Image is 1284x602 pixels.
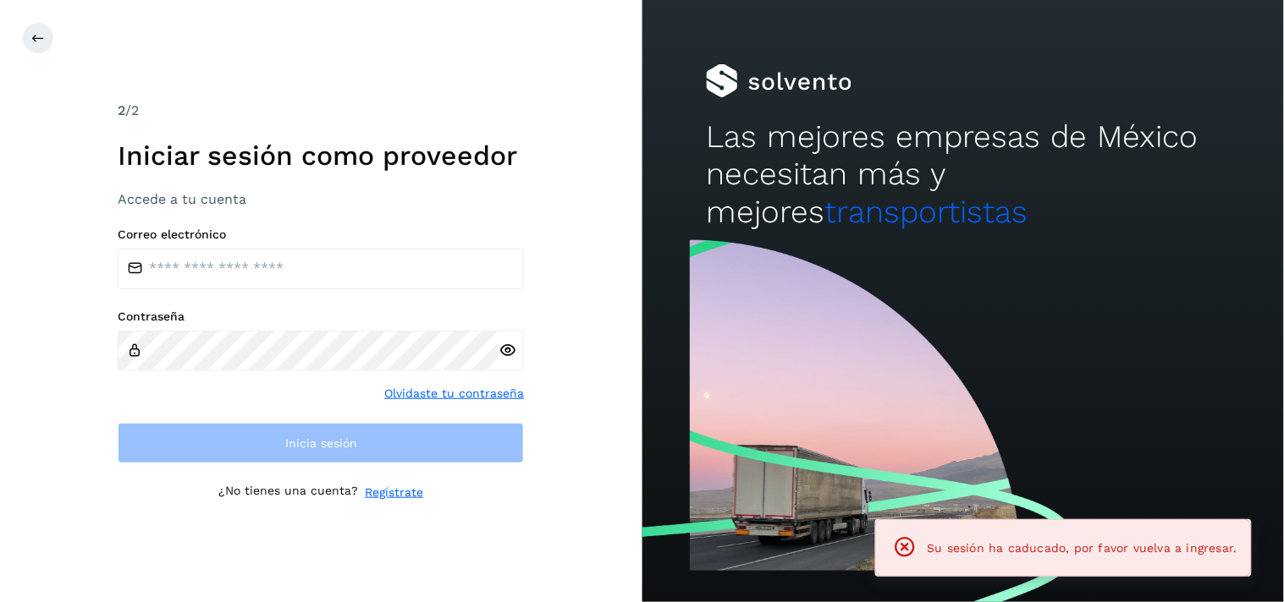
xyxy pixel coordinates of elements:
span: transportistas [824,194,1028,230]
span: Inicia sesión [285,437,357,449]
h1: Iniciar sesión como proveedor [118,140,524,172]
a: Olvidaste tu contraseña [384,385,524,402]
label: Contraseña [118,309,524,324]
h2: Las mejores empresas de México necesitan más y mejores [706,118,1220,231]
a: Regístrate [365,484,423,501]
h3: Accede a tu cuenta [118,191,524,207]
label: Correo electrónico [118,227,524,242]
span: Su sesión ha caducado, por favor vuelva a ingresar. [928,541,1237,555]
div: /2 [118,101,524,121]
p: ¿No tienes una cuenta? [218,484,358,501]
button: Inicia sesión [118,423,524,463]
span: 2 [118,102,125,118]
